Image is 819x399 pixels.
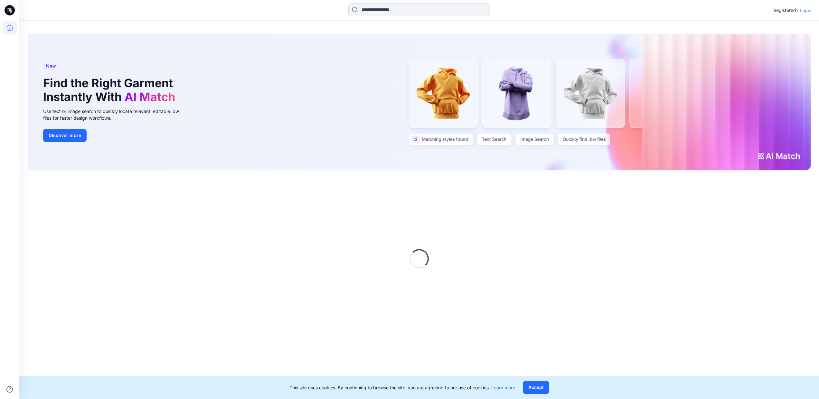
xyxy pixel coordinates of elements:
[43,108,188,121] div: Use text or image search to quickly locate relevant, editable .bw files for faster design workflows.
[523,381,549,394] button: Accept
[43,129,87,142] button: Discover more
[289,384,515,391] p: This site uses cookies. By continuing to browse the site, you are agreeing to our use of cookies.
[125,90,175,104] span: AI Match
[773,6,798,14] p: Registered?
[46,62,56,70] span: New
[800,7,811,14] p: Login
[491,385,515,390] a: Learn more
[43,76,178,104] h1: Find the Right Garment Instantly With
